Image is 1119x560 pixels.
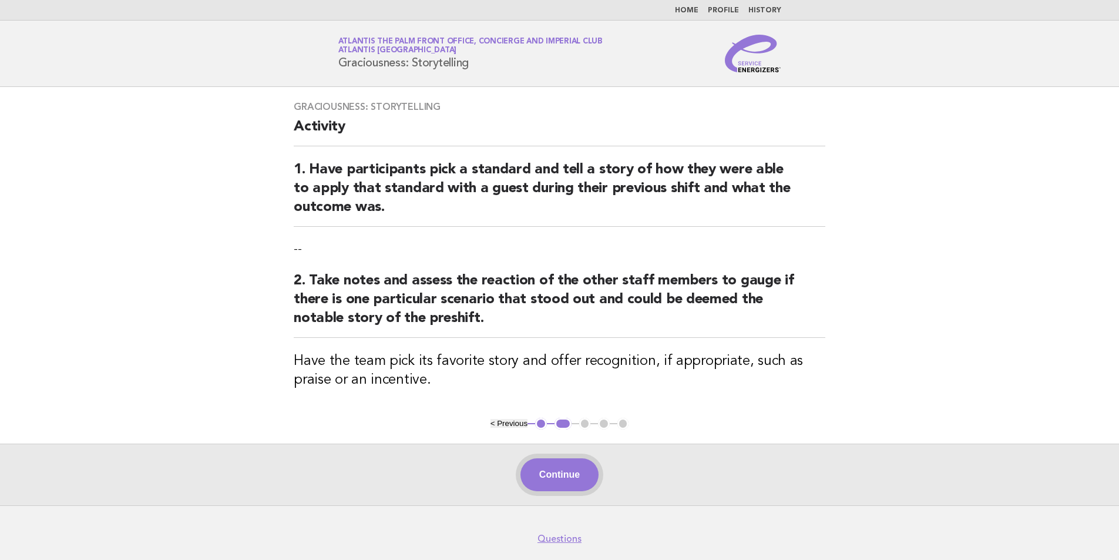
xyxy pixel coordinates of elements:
[338,47,457,55] span: Atlantis [GEOGRAPHIC_DATA]
[294,118,825,146] h2: Activity
[294,352,825,390] h3: Have the team pick its favorite story and offer recognition, if appropriate, such as praise or an...
[748,7,781,14] a: History
[338,38,603,54] a: Atlantis The Palm Front Office, Concierge and Imperial ClubAtlantis [GEOGRAPHIC_DATA]
[708,7,739,14] a: Profile
[294,160,825,227] h2: 1. Have participants pick a standard and tell a story of how they were able to apply that standar...
[537,533,582,545] a: Questions
[294,271,825,338] h2: 2. Take notes and assess the reaction of the other staff members to gauge if there is one particu...
[294,241,825,257] p: --
[338,38,603,69] h1: Graciousness: Storytelling
[675,7,698,14] a: Home
[520,458,599,491] button: Continue
[294,101,825,113] h3: Graciousness: Storytelling
[555,418,572,430] button: 2
[725,35,781,72] img: Service Energizers
[490,419,527,428] button: < Previous
[535,418,547,430] button: 1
